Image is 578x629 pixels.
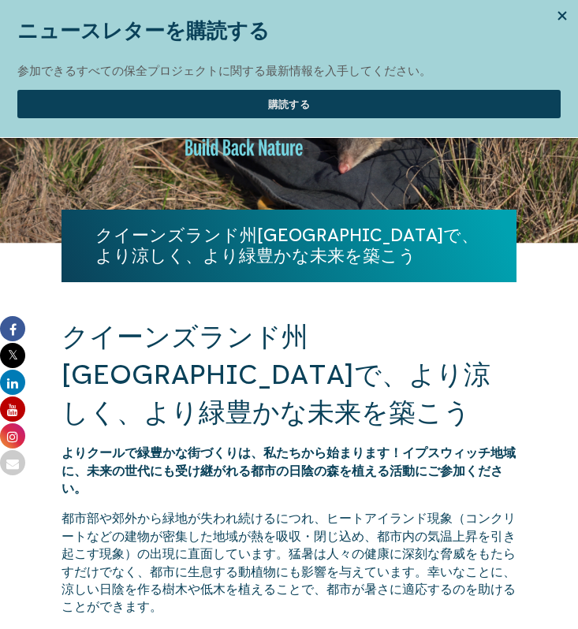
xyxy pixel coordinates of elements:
font: 参加できるすべての保全プロジェクトに関する最新情報を入手してください。 [17,224,459,237]
font: クイーンズランド州[GEOGRAPHIC_DATA]で、より涼しく、より緑豊かな未来を築こう [62,322,490,426]
input: 購読する [17,322,561,350]
font: 参加できるすべての保全プロジェクトに関する最新情報を入手してください。 [17,64,431,77]
font: 都市部や郊外から緑地が失われ続けるにつれ、ヒートアイランド現象（コンクリートなどの建物が密集した地域が熱を吸収・閉じ込め、都市内の気温上昇を引き起こす現象）の出現に直面しています。猛暑は人々の健... [62,511,516,613]
button: 購読する [17,90,561,118]
font: メール [17,255,55,269]
font: クイーンズランド州[GEOGRAPHIC_DATA]で、より涼しく、より緑豊かな未来を築こう [95,225,479,266]
font: ニュースレターを購読する [17,183,326,211]
font: 購読する [268,99,310,110]
font: よりクールで緑豊かな街づくりは、私たちから始まります！イプスウィッチ地域に、未来の世代にも受け継がれる都市の日陰の森を植える活動にご参加ください。 [62,445,516,495]
font: ニュースレターを購読する [17,19,270,43]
